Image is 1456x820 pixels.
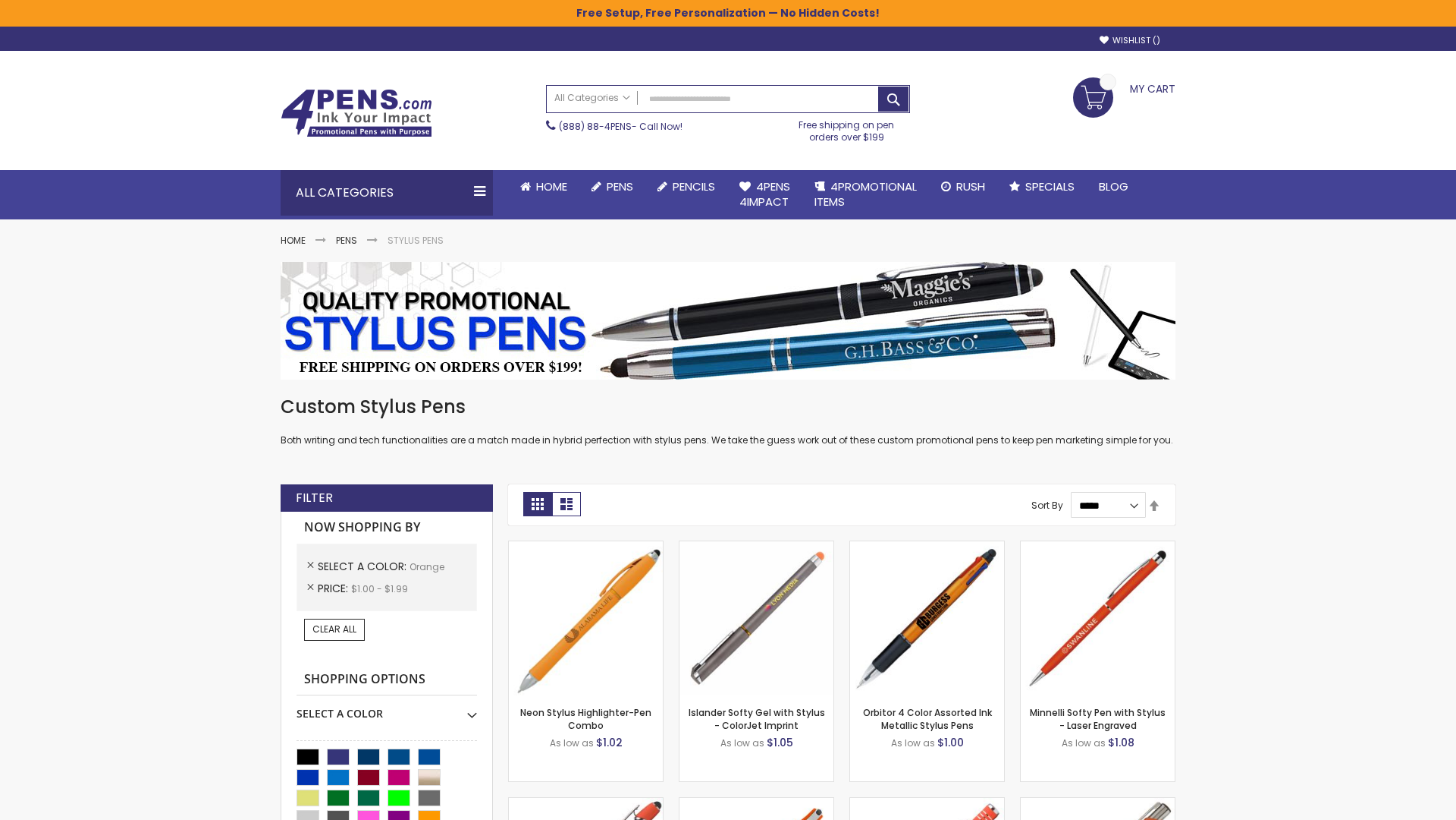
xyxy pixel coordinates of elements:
[559,120,632,133] a: (888) 88-4PENS
[607,178,633,194] span: Pens
[1031,499,1063,512] label: Sort By
[336,234,357,247] a: Pens
[1108,735,1134,750] span: $1.08
[509,541,663,695] img: Neon Stylus Highlighter-Pen Combo-Orange
[891,736,935,749] span: As low as
[1062,736,1106,749] span: As low as
[508,170,579,203] a: Home
[312,623,356,635] span: Clear All
[850,797,1004,810] a: Marin Softy Pen with Stylus - Laser Engraved-Orange
[297,512,477,544] strong: Now Shopping by
[645,170,727,203] a: Pencils
[509,797,663,810] a: 4P-MS8B-Orange
[550,736,594,749] span: As low as
[281,262,1175,380] img: Stylus Pens
[863,706,992,731] a: Orbitor 4 Color Assorted Ink Metallic Stylus Pens
[554,92,630,104] span: All Categories
[318,559,409,574] span: Select A Color
[304,619,365,640] a: Clear All
[388,234,444,247] strong: Stylus Pens
[1100,35,1160,46] a: Wishlist
[409,560,444,573] span: Orange
[536,178,567,194] span: Home
[281,170,493,216] div: All Categories
[850,541,1004,553] a: Orbitor 4 Color Assorted Ink Metallic Stylus Pens-Orange
[281,234,306,247] a: Home
[673,178,715,194] span: Pencils
[1025,178,1075,194] span: Specials
[318,581,351,596] span: Price
[520,706,651,731] a: Neon Stylus Highlighter-Pen Combo
[850,541,1004,695] img: Orbitor 4 Color Assorted Ink Metallic Stylus Pens-Orange
[814,178,917,210] span: 4PROMOTIONAL ITEMS
[351,582,408,595] span: $1.00 - $1.99
[689,706,825,731] a: Islander Softy Gel with Stylus - ColorJet Imprint
[783,113,911,143] div: Free shipping on pen orders over $199
[281,395,1175,447] div: Both writing and tech functionalities are a match made in hybrid perfection with stylus pens. We ...
[929,170,997,203] a: Rush
[1021,797,1175,810] a: Tres-Chic Softy Brights with Stylus Pen - Laser-Orange
[509,541,663,553] a: Neon Stylus Highlighter-Pen Combo-Orange
[679,797,833,810] a: Avendale Velvet Touch Stylus Gel Pen-Orange
[1099,178,1128,194] span: Blog
[281,89,432,137] img: 4Pens Custom Pens and Promotional Products
[579,170,645,203] a: Pens
[679,541,833,553] a: Islander Softy Gel with Stylus - ColorJet Imprint-Orange
[767,735,793,750] span: $1.05
[296,490,333,506] strong: Filter
[679,541,833,695] img: Islander Softy Gel with Stylus - ColorJet Imprint-Orange
[802,170,929,219] a: 4PROMOTIONALITEMS
[1030,706,1166,731] a: Minnelli Softy Pen with Stylus - Laser Engraved
[1021,541,1175,695] img: Minnelli Softy Pen with Stylus - Laser Engraved-Orange
[281,395,1175,419] h1: Custom Stylus Pens
[559,120,682,133] span: - Call Now!
[523,492,552,516] strong: Grid
[720,736,764,749] span: As low as
[937,735,964,750] span: $1.00
[739,178,790,210] span: 4Pens 4impact
[596,735,623,750] span: $1.02
[956,178,985,194] span: Rush
[547,86,638,111] a: All Categories
[727,170,802,219] a: 4Pens4impact
[997,170,1087,203] a: Specials
[1087,170,1141,203] a: Blog
[297,695,477,721] div: Select A Color
[1021,541,1175,553] a: Minnelli Softy Pen with Stylus - Laser Engraved-Orange
[297,664,477,696] strong: Shopping Options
